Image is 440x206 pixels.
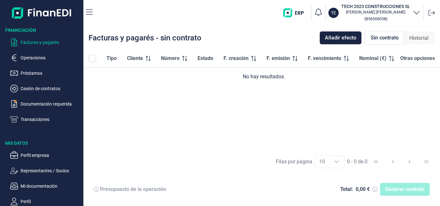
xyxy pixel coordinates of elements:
[276,158,312,166] div: Filas por página
[21,69,81,77] p: Préstamos
[21,116,81,123] p: Transacciones
[419,154,434,169] button: Last Page
[385,154,401,169] button: Previous Page
[10,54,81,62] button: Operaciones
[341,10,410,15] p: [PERSON_NAME] [PERSON_NAME]
[10,69,81,77] button: Préstamos
[10,39,81,46] button: Facturas y pagarés
[224,55,249,62] span: F. creación
[404,32,434,45] div: Historial
[10,198,81,205] button: Perfil
[371,34,399,42] span: Sin contrato
[198,55,213,62] span: Estado
[308,55,341,62] span: F. vencimiento
[89,34,201,42] div: Facturas y pagarés - sin contrato
[10,167,81,175] button: Representantes / Socios
[21,54,81,62] p: Operaciones
[10,151,81,159] button: Perfil empresa
[10,116,81,123] button: Transacciones
[402,154,417,169] button: Next Page
[106,55,117,62] span: Tipo
[409,34,428,42] span: Historial
[21,182,81,190] p: Mi documentación
[10,85,81,92] button: Cesión de contratos
[21,39,81,46] p: Facturas y pagarés
[89,55,96,62] div: All items unselected
[21,100,81,108] p: Documentación requerida
[325,34,356,42] span: Añadir efecto
[21,85,81,92] p: Cesión de contratos
[320,31,361,44] button: Añadir efecto
[365,31,404,45] div: Sin contrato
[89,73,439,81] div: No hay resultados.
[267,55,290,62] span: F. emisión
[400,55,435,62] span: Otras opciones
[368,154,384,169] button: First Page
[10,182,81,190] button: Mi documentación
[340,186,353,193] div: Total:
[329,156,344,168] div: Choose
[364,16,387,21] small: Copiar cif
[100,186,166,193] div: Presupuesto de la operación
[21,167,81,175] p: Representantes / Socios
[328,3,420,22] button: TETECH 2023 CONSTRUCCIONES SL[PERSON_NAME] [PERSON_NAME](B56506058)
[21,151,81,159] p: Perfil empresa
[12,5,72,21] img: Logo de aplicación
[359,55,386,62] span: Nominal (€)
[127,55,143,62] span: Cliente
[161,55,180,62] span: Número
[21,198,81,205] p: Perfil
[10,100,81,108] button: Documentación requerida
[283,8,309,17] img: erp
[341,3,410,10] h3: TECH 2023 CONSTRUCCIONES SL
[347,159,368,164] span: 0 - 0 de 0
[331,10,336,16] p: TE
[356,186,370,193] div: 0,00 €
